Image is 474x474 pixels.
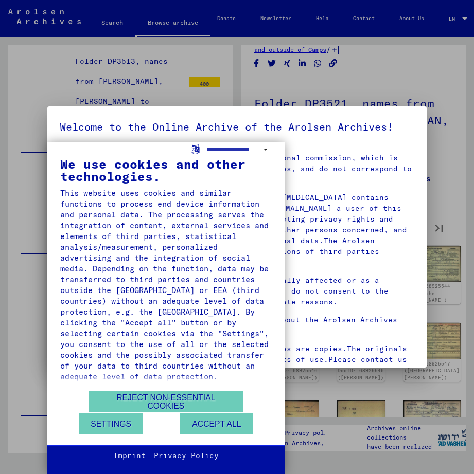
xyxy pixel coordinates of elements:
[79,413,143,434] button: Settings
[89,391,243,412] button: Reject non-essential cookies
[60,188,272,382] div: This website uses cookies and similar functions to process end device information and personal da...
[60,158,272,183] div: We use cookies and other technologies.
[180,413,253,434] button: Accept all
[154,451,219,461] a: Privacy Policy
[113,451,146,461] a: Imprint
